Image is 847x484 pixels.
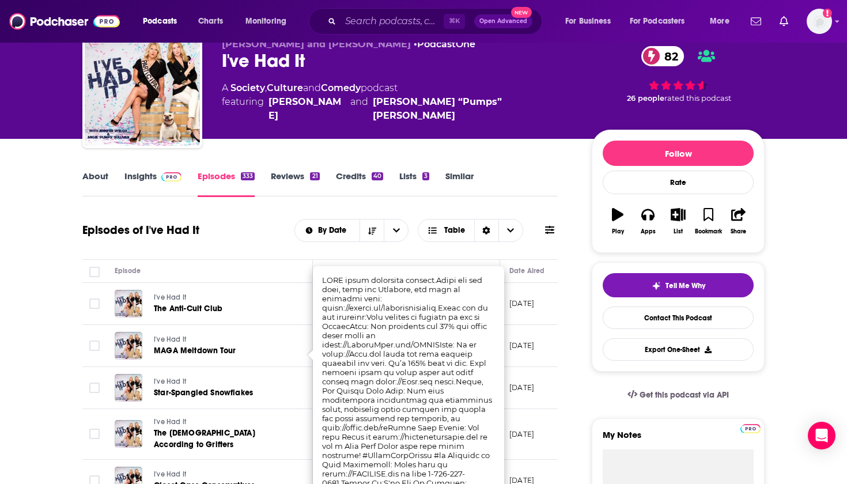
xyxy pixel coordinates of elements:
[652,281,661,290] img: tell me why sparkle
[222,81,573,123] div: A podcast
[154,293,186,301] span: I've Had It
[135,12,192,31] button: open menu
[89,298,100,309] span: Toggle select row
[341,12,444,31] input: Search podcasts, credits, & more...
[230,82,265,93] a: Society
[154,470,186,478] span: I've Had It
[89,429,100,439] span: Toggle select row
[823,9,832,18] svg: Add a profile image
[295,226,360,235] button: open menu
[360,220,384,241] button: Sort Direction
[622,12,702,31] button: open menu
[154,388,253,398] span: Star-Spangled Snowflakes
[627,94,664,103] span: 26 people
[740,422,761,433] a: Pro website
[154,377,291,387] a: I've Had It
[143,13,177,29] span: Podcasts
[318,226,350,235] span: By Date
[641,46,684,66] a: 82
[603,171,754,194] div: Rate
[222,39,411,50] span: [PERSON_NAME] and [PERSON_NAME]
[695,228,722,235] div: Bookmark
[693,201,723,242] button: Bookmark
[603,338,754,361] button: Export One-Sheet
[222,95,573,123] span: featuring
[373,95,573,123] a: Angie “Pumps” Sullivan
[154,304,222,313] span: The Anti-Cult Club
[154,387,291,399] a: Star-Spangled Snowflakes
[85,31,200,146] img: I've Had It
[640,390,729,400] span: Get this podcast via API
[198,13,223,29] span: Charts
[641,228,656,235] div: Apps
[445,171,474,197] a: Similar
[509,429,534,439] p: [DATE]
[565,13,611,29] span: For Business
[665,281,705,290] span: Tell Me Why
[557,12,625,31] button: open menu
[154,335,291,345] a: I've Had It
[603,141,754,166] button: Follow
[479,18,527,24] span: Open Advanced
[154,377,186,385] span: I've Had It
[653,46,684,66] span: 82
[154,345,291,357] a: MAGA Meltdown Tour
[321,82,361,93] a: Comedy
[237,12,301,31] button: open menu
[592,39,765,110] div: 82 26 peoplerated this podcast
[336,171,383,197] a: Credits40
[474,220,498,241] div: Sort Direction
[509,383,534,392] p: [DATE]
[603,429,754,449] label: My Notes
[115,264,141,278] div: Episode
[603,307,754,329] a: Contact This Podcast
[474,14,532,28] button: Open AdvancedNew
[241,172,255,180] div: 333
[82,171,108,197] a: About
[444,226,465,235] span: Table
[245,13,286,29] span: Monitoring
[154,335,186,343] span: I've Had It
[775,12,793,31] a: Show notifications dropdown
[89,341,100,351] span: Toggle select row
[82,223,199,237] h1: Episodes of I've Had It
[154,293,291,303] a: I've Had It
[603,273,754,297] button: tell me why sparkleTell Me Why
[124,171,181,197] a: InsightsPodchaser Pro
[198,171,255,197] a: Episodes333
[399,171,429,197] a: Lists3
[807,9,832,34] button: Show profile menu
[808,422,835,449] div: Open Intercom Messenger
[603,201,633,242] button: Play
[372,172,383,180] div: 40
[154,470,291,480] a: I've Had It
[294,219,409,242] h2: Choose List sort
[414,39,475,50] span: •
[310,172,319,180] div: 21
[350,95,368,123] span: and
[303,82,321,93] span: and
[154,428,292,451] a: The [DEMOGRAPHIC_DATA] According to Grifters
[191,12,230,31] a: Charts
[9,10,120,32] a: Podchaser - Follow, Share and Rate Podcasts
[509,341,534,350] p: [DATE]
[267,82,303,93] a: Culture
[740,424,761,433] img: Podchaser Pro
[807,9,832,34] img: User Profile
[161,172,181,181] img: Podchaser Pro
[320,8,553,35] div: Search podcasts, credits, & more...
[509,298,534,308] p: [DATE]
[630,13,685,29] span: For Podcasters
[674,228,683,235] div: List
[731,228,746,235] div: Share
[417,39,475,50] a: PodcastOne
[154,417,292,428] a: I've Had It
[154,346,236,356] span: MAGA Meltdown Tour
[154,428,255,449] span: The [DEMOGRAPHIC_DATA] According to Grifters
[511,7,532,18] span: New
[418,219,523,242] button: Choose View
[154,303,291,315] a: The Anti-Cult Club
[664,94,731,103] span: rated this podcast
[724,201,754,242] button: Share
